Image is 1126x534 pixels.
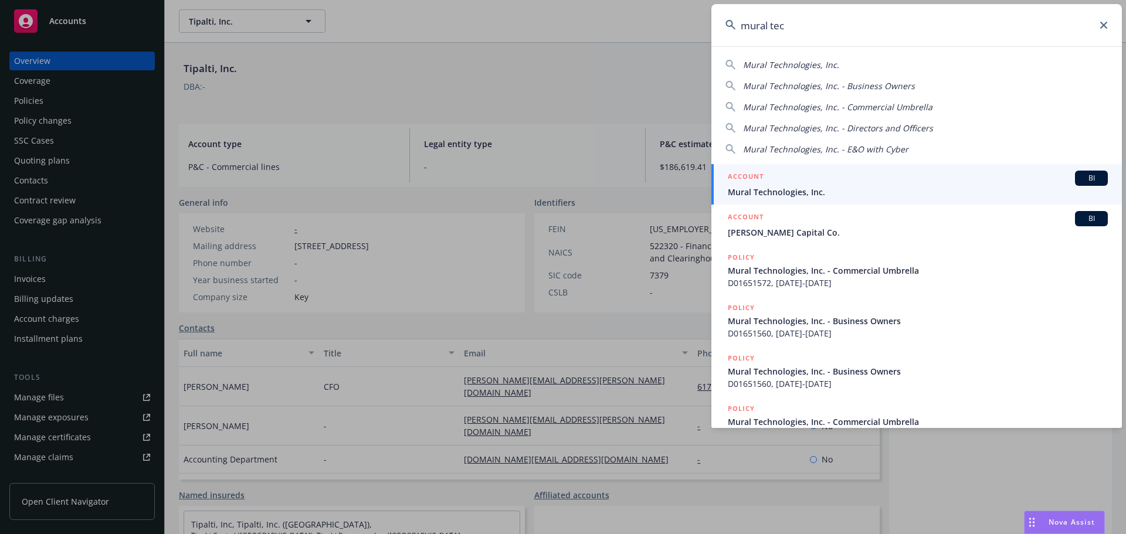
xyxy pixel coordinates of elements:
h5: POLICY [728,251,755,263]
h5: POLICY [728,352,755,364]
h5: ACCOUNT [728,171,764,185]
span: Mural Technologies, Inc. - E&O with Cyber [743,144,908,155]
span: Mural Technologies, Inc. - Business Owners [743,80,915,91]
span: Nova Assist [1049,517,1095,527]
a: POLICYMural Technologies, Inc. - Commercial UmbrellaD01651572, [DATE]-[DATE] [711,245,1122,295]
span: BI [1080,213,1103,224]
a: POLICYMural Technologies, Inc. - Commercial Umbrella [711,396,1122,447]
span: D01651572, [DATE]-[DATE] [728,277,1108,289]
span: Mural Technologies, Inc. - Directors and Officers [743,123,933,134]
a: ACCOUNTBI[PERSON_NAME] Capital Co. [711,205,1122,245]
input: Search... [711,4,1122,46]
a: POLICYMural Technologies, Inc. - Business OwnersD01651560, [DATE]-[DATE] [711,346,1122,396]
span: [PERSON_NAME] Capital Co. [728,226,1108,239]
span: Mural Technologies, Inc. [743,59,839,70]
button: Nova Assist [1024,511,1105,534]
span: Mural Technologies, Inc. - Business Owners [728,315,1108,327]
span: BI [1080,173,1103,183]
span: Mural Technologies, Inc. - Commercial Umbrella [743,101,932,113]
a: ACCOUNTBIMural Technologies, Inc. [711,164,1122,205]
span: Mural Technologies, Inc. - Commercial Umbrella [728,264,1108,277]
span: Mural Technologies, Inc. [728,186,1108,198]
h5: POLICY [728,403,755,414]
h5: ACCOUNT [728,211,764,225]
span: D01651560, [DATE]-[DATE] [728,327,1108,339]
div: Drag to move [1025,511,1039,533]
a: POLICYMural Technologies, Inc. - Business OwnersD01651560, [DATE]-[DATE] [711,295,1122,346]
span: D01651560, [DATE]-[DATE] [728,377,1108,390]
h5: POLICY [728,302,755,314]
span: Mural Technologies, Inc. - Commercial Umbrella [728,416,1108,428]
span: Mural Technologies, Inc. - Business Owners [728,365,1108,377]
